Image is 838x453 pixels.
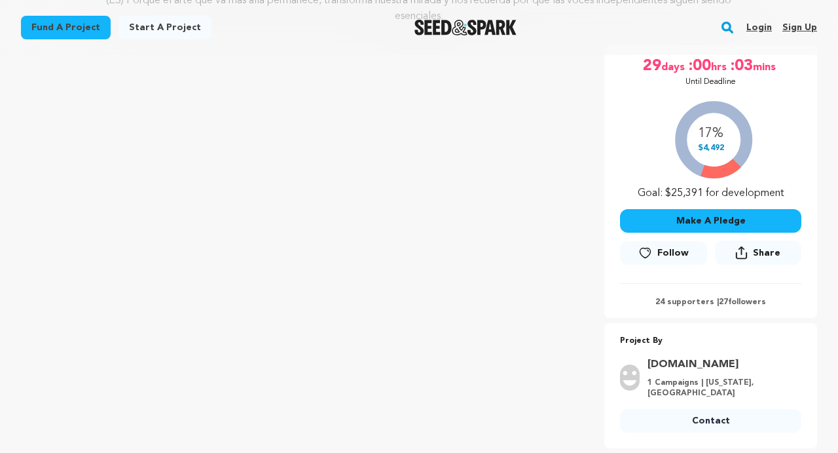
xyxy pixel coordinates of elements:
a: Follow [620,241,706,265]
span: :03 [729,56,753,77]
p: Until Deadline [685,77,736,87]
img: user.png [620,364,640,391]
span: days [661,56,687,77]
span: mins [753,56,778,77]
span: 27 [719,298,728,306]
a: Fund a project [21,16,111,39]
a: Sign up [782,17,817,38]
span: Share [715,241,801,270]
p: 1 Campaigns | [US_STATE], [GEOGRAPHIC_DATA] [647,378,793,399]
span: Follow [657,246,689,260]
a: Login [746,17,772,38]
a: Start a project [118,16,211,39]
button: Make A Pledge [620,209,801,233]
a: Seed&Spark Homepage [414,20,517,35]
img: Seed&Spark Logo Dark Mode [414,20,517,35]
span: Share [753,246,780,260]
a: Contact [620,409,801,433]
p: Project By [620,334,801,349]
a: Goto Hrproductions.Studio profile [647,357,793,372]
p: 24 supporters | followers [620,297,801,307]
span: 29 [643,56,661,77]
button: Share [715,241,801,265]
span: hrs [711,56,729,77]
span: :00 [687,56,711,77]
